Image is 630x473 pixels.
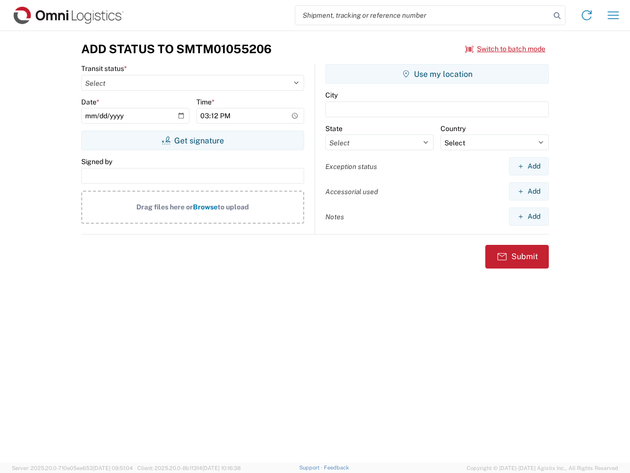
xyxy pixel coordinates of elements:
[509,182,549,201] button: Add
[295,6,550,25] input: Shipment, tracking or reference number
[136,203,193,211] span: Drag files here or
[81,131,304,150] button: Get signature
[81,98,99,106] label: Date
[325,124,343,133] label: State
[81,157,112,166] label: Signed by
[137,465,241,471] span: Client: 2025.20.0-8b113f4
[509,157,549,175] button: Add
[324,465,349,471] a: Feedback
[465,41,545,57] button: Switch to batch mode
[509,207,549,226] button: Add
[202,465,241,471] span: [DATE] 10:16:38
[81,42,272,56] h3: Add Status to SMTM01055206
[218,203,249,211] span: to upload
[325,187,378,196] label: Accessorial used
[196,98,215,106] label: Time
[93,465,133,471] span: [DATE] 09:51:04
[485,245,549,269] button: Submit
[325,162,377,171] label: Exception status
[193,203,218,211] span: Browse
[299,465,324,471] a: Support
[467,464,618,473] span: Copyright © [DATE]-[DATE] Agistix Inc., All Rights Reserved
[325,64,549,84] button: Use my location
[12,465,133,471] span: Server: 2025.20.0-710e05ee653
[325,91,338,100] label: City
[81,64,127,73] label: Transit status
[325,212,344,221] label: Notes
[441,124,466,133] label: Country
